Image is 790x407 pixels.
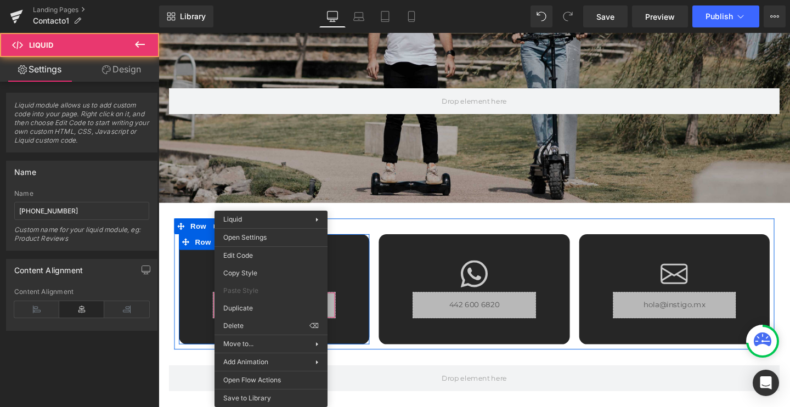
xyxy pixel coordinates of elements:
[223,215,242,223] span: Liquid
[223,339,315,349] span: Move to...
[100,274,130,290] span: Liquid
[14,101,149,152] span: Liquid module allows us to add custom code into your page. Right click on it, and then choose Edi...
[645,11,675,22] span: Preview
[223,233,319,242] span: Open Settings
[309,321,319,331] span: ⌫
[319,5,346,27] a: Desktop
[223,357,315,367] span: Add Animation
[346,5,372,27] a: Laptop
[31,195,53,212] span: Row
[764,5,786,27] button: More
[82,57,161,82] a: Design
[706,12,733,21] span: Publish
[223,286,319,296] span: Paste Style
[14,259,83,275] div: Content Alignment
[36,212,58,228] span: Row
[53,195,67,212] a: Expand / Collapse
[223,321,309,331] span: Delete
[557,5,579,27] button: Redo
[223,303,319,313] span: Duplicate
[180,12,206,21] span: Library
[144,273,159,290] a: Expand / Collapse
[14,288,149,296] div: Content Alignment
[596,11,614,22] span: Save
[29,41,53,49] span: Liquid
[223,393,319,403] span: Save to Library
[753,370,779,396] div: Open Intercom Messenger
[14,225,149,250] div: Custom name for your liquid module, eg: Product Reviews
[632,5,688,27] a: Preview
[398,5,425,27] a: Mobile
[223,268,319,278] span: Copy Style
[692,5,759,27] button: Publish
[14,190,149,197] div: Name
[159,5,213,27] a: New Library
[531,5,552,27] button: Undo
[14,161,36,177] div: Name
[223,375,319,385] span: Open Flow Actions
[33,5,159,14] a: Landing Pages
[372,5,398,27] a: Tablet
[58,212,72,228] a: Expand / Collapse
[33,16,69,25] span: Contacto1
[223,251,319,261] span: Edit Code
